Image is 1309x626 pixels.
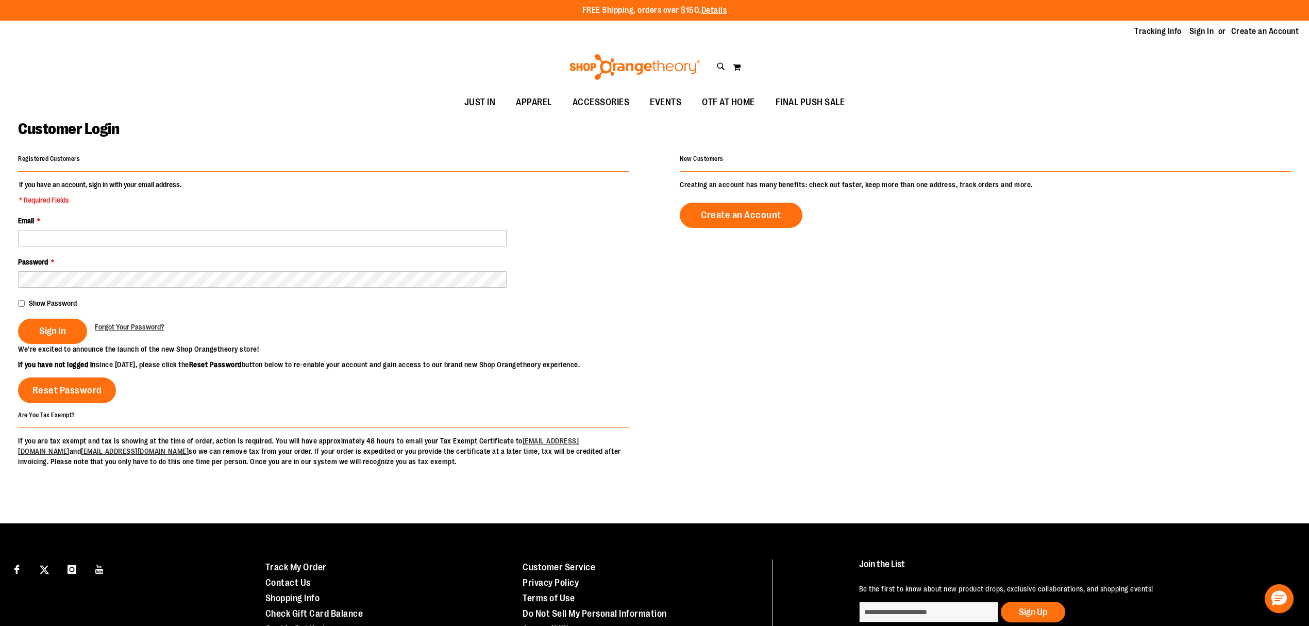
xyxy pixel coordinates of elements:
strong: New Customers [680,155,724,162]
a: ACCESSORIES [562,91,640,114]
a: Create an Account [680,203,802,228]
strong: If you have not logged in [18,360,96,369]
a: Visit our Youtube page [91,559,109,578]
span: Email [18,217,34,225]
span: Reset Password [32,385,102,396]
a: Terms of Use [523,593,575,603]
span: APPAREL [516,91,552,114]
a: FINAL PUSH SALE [765,91,855,114]
span: Forgot Your Password? [95,323,164,331]
span: JUST IN [464,91,496,114]
input: enter email [859,602,998,622]
img: Shop Orangetheory [568,54,701,80]
a: [EMAIL_ADDRESS][DOMAIN_NAME] [81,447,189,455]
a: Tracking Info [1134,26,1182,37]
span: FINAL PUSH SALE [776,91,845,114]
a: Contact Us [265,578,311,588]
strong: Reset Password [189,360,242,369]
img: Twitter [40,565,49,574]
a: Visit our Facebook page [8,559,26,578]
span: Password [18,258,48,266]
a: Visit our X page [36,559,54,578]
span: Customer Login [18,120,119,138]
strong: Are You Tax Exempt? [18,411,75,419]
span: OTF AT HOME [702,91,755,114]
span: Create an Account [701,209,781,221]
a: Privacy Policy [523,578,579,588]
p: If you are tax exempt and tax is showing at the time of order, action is required. You will have ... [18,436,629,467]
a: Do Not Sell My Personal Information [523,608,667,619]
legend: If you have an account, sign in with your email address. [18,179,182,205]
button: Sign In [18,319,87,344]
a: Reset Password [18,377,116,403]
a: Forgot Your Password? [95,322,164,332]
span: ACCESSORIES [573,91,630,114]
a: OTF AT HOME [692,91,765,114]
p: Creating an account has many benefits: check out faster, keep more than one address, track orders... [680,179,1291,190]
a: Visit our Instagram page [63,559,81,578]
span: Sign Up [1019,607,1047,617]
a: Create an Account [1231,26,1299,37]
span: EVENTS [650,91,681,114]
p: since [DATE], please click the button below to re-enable your account and gain access to our bran... [18,359,654,370]
p: We’re excited to announce the launch of the new Shop Orangetheory store! [18,344,654,354]
button: Sign Up [1001,602,1065,622]
span: * Required Fields [19,195,181,205]
a: Sign In [1189,26,1214,37]
p: Be the first to know about new product drops, exclusive collaborations, and shopping events! [859,584,1280,594]
a: Track My Order [265,562,327,572]
span: Show Password [29,299,77,307]
span: Sign In [39,325,66,337]
a: Shopping Info [265,593,320,603]
h4: Join the List [859,559,1280,579]
a: EVENTS [640,91,692,114]
a: JUST IN [454,91,506,114]
p: FREE Shipping, orders over $150. [582,5,727,17]
a: Check Gift Card Balance [265,608,363,619]
a: Customer Service [523,562,595,572]
button: Hello, have a question? Let’s chat. [1265,584,1294,613]
a: APPAREL [506,91,562,114]
strong: Registered Customers [18,155,80,162]
a: Details [701,6,727,15]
